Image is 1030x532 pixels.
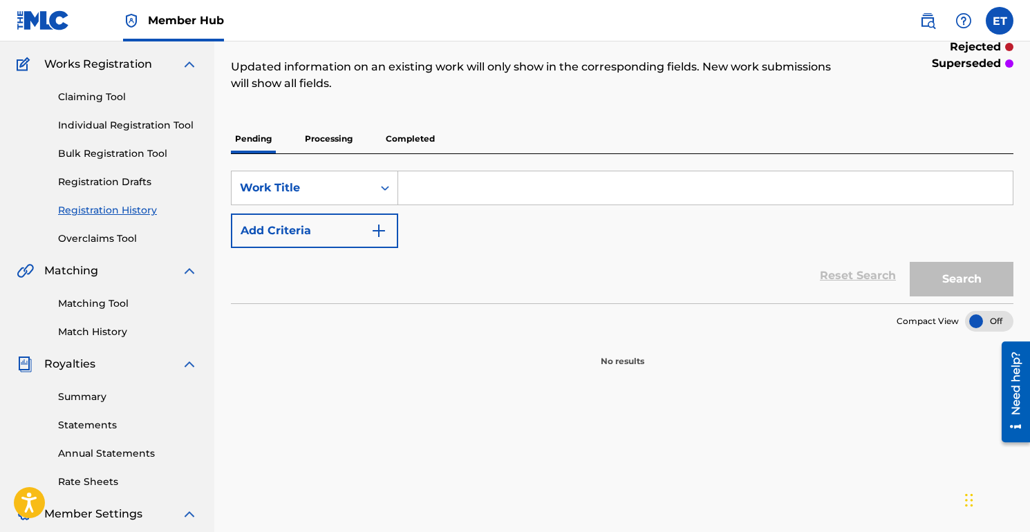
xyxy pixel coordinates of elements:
img: expand [181,506,198,522]
iframe: Resource Center [991,336,1030,448]
button: Add Criteria [231,213,398,248]
span: Royalties [44,356,95,372]
a: Public Search [914,7,942,35]
a: Registration History [58,203,198,218]
p: Processing [301,124,357,153]
span: Works Registration [44,56,152,73]
span: Compact View [897,315,959,327]
a: Overclaims Tool [58,231,198,246]
img: help [955,12,972,29]
span: Member Hub [148,12,224,28]
div: Help [950,7,977,35]
iframe: Chat Widget [961,466,1030,532]
img: Works Registration [17,56,35,73]
img: MLC Logo [17,10,70,30]
p: rejected [950,39,1001,55]
form: Search Form [231,171,1013,303]
img: expand [181,263,198,279]
img: expand [181,56,198,73]
p: No results [601,339,644,368]
span: Member Settings [44,506,142,522]
a: Matching Tool [58,296,198,311]
div: Sohbet Aracı [961,466,1030,532]
p: superseded [932,55,1001,72]
div: User Menu [986,7,1013,35]
p: Updated information on an existing work will only show in the corresponding fields. New work subm... [231,59,834,92]
a: Annual Statements [58,446,198,461]
img: 9d2ae6d4665cec9f34b9.svg [371,222,387,239]
div: Sürükle [965,479,973,521]
img: Member Settings [17,506,33,522]
div: Work Title [240,180,364,196]
p: Pending [231,124,276,153]
img: search [919,12,936,29]
a: Summary [58,390,198,404]
img: expand [181,356,198,372]
a: Bulk Registration Tool [58,146,198,161]
a: Registration Drafts [58,175,198,189]
img: Matching [17,263,34,279]
span: Matching [44,263,98,279]
img: Top Rightsholder [123,12,140,29]
a: Rate Sheets [58,475,198,489]
a: Individual Registration Tool [58,118,198,133]
p: Completed [382,124,439,153]
a: Claiming Tool [58,90,198,104]
a: Statements [58,418,198,433]
a: Match History [58,325,198,339]
img: Royalties [17,356,33,372]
